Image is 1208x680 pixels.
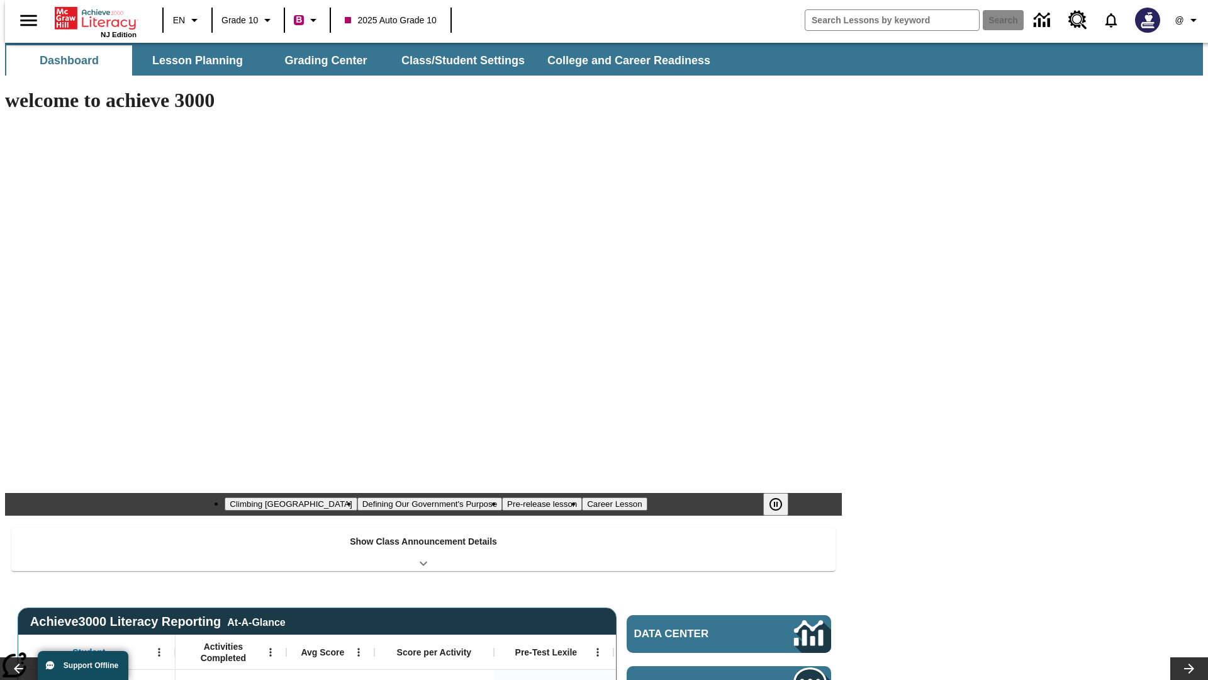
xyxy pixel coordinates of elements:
button: Class/Student Settings [391,45,535,76]
span: EN [173,14,185,27]
a: Resource Center, Will open in new tab [1061,3,1095,37]
button: Slide 1 Climbing Mount Tai [225,497,357,511]
button: Profile/Settings [1168,9,1208,31]
button: Support Offline [38,651,128,680]
button: Open Menu [349,643,368,662]
button: Open side menu [10,2,47,39]
div: SubNavbar [5,45,722,76]
span: Pre-Test Lexile [515,647,578,658]
span: Data Center [634,628,752,640]
span: Student [72,647,105,658]
button: Language: EN, Select a language [167,9,208,31]
span: Activities Completed [182,641,265,664]
button: Boost Class color is violet red. Change class color [289,9,326,31]
button: Lesson Planning [135,45,260,76]
a: Data Center [1026,3,1061,38]
span: Achieve3000 Literacy Reporting [30,615,286,629]
img: Avatar [1135,8,1160,33]
button: Dashboard [6,45,132,76]
span: Support Offline [64,661,118,670]
a: Home [55,6,137,31]
span: NJ Edition [101,31,137,38]
button: College and Career Readiness [537,45,720,76]
button: Lesson carousel, Next [1170,657,1208,680]
span: Avg Score [301,647,344,658]
span: Grade 10 [221,14,258,27]
button: Slide 3 Pre-release lesson [502,497,582,511]
button: Grading Center [263,45,389,76]
div: Pause [763,493,801,516]
span: 2025 Auto Grade 10 [345,14,436,27]
div: Show Class Announcement Details [11,528,836,571]
button: Open Menu [150,643,169,662]
div: Home [55,4,137,38]
a: Notifications [1095,4,1127,37]
span: B [296,12,302,28]
button: Pause [763,493,788,516]
button: Grade: Grade 10, Select a grade [216,9,280,31]
button: Slide 4 Career Lesson [582,497,647,511]
span: Score per Activity [397,647,472,658]
button: Open Menu [261,643,280,662]
h1: welcome to achieve 3000 [5,89,842,112]
a: Data Center [627,615,831,653]
div: At-A-Glance [227,615,285,628]
button: Select a new avatar [1127,4,1168,37]
span: @ [1175,14,1183,27]
p: Show Class Announcement Details [350,535,497,548]
input: search field [805,10,979,30]
div: SubNavbar [5,43,1203,76]
button: Slide 2 Defining Our Government's Purpose [357,497,502,511]
button: Open Menu [588,643,607,662]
